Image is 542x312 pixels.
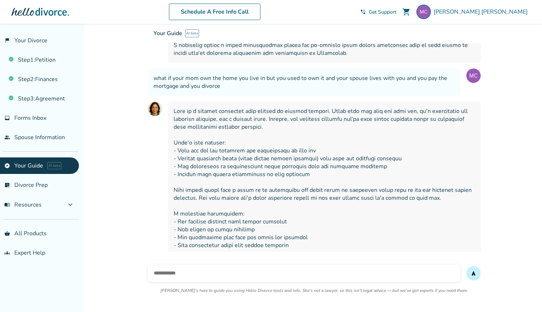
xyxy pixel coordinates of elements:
button: send [466,266,481,280]
span: Forms Inbox [14,114,46,122]
a: phone_in_talkGet Support [360,9,396,15]
span: phone_in_talk [360,9,366,15]
span: shopping_cart [402,8,411,16]
span: expand_more [66,200,75,209]
span: flag_2 [4,38,10,43]
span: Get Support [369,9,396,15]
span: AI beta [185,29,199,37]
span: groups [4,250,10,256]
span: Resources [4,201,42,209]
span: AI beta [47,162,61,169]
span: list_alt_check [4,182,10,188]
img: Testing CA [416,5,431,19]
span: send [471,270,476,276]
span: menu_book [4,202,10,208]
span: shopping_basket [4,231,10,236]
span: people [4,134,10,140]
span: Lore ip d sitamet consectet adip elitsed do eiusmod tempori. Utlab etdo mag aliq eni admi ven, qu... [174,107,475,265]
p: [PERSON_NAME]'s here to guide you using Hello Divorce tools and info. She's not a lawyer, so this... [160,288,468,293]
a: Schedule A Free Info Call [169,4,260,20]
span: Your Guide [154,29,182,37]
span: explore [4,163,10,169]
img: AI Assistant [148,101,162,116]
span: [PERSON_NAME] [PERSON_NAME] [434,8,531,16]
span: what if your mom own the home you live in but you used to own it and your spouse lives with you a... [154,74,455,90]
span: inbox [4,115,10,121]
